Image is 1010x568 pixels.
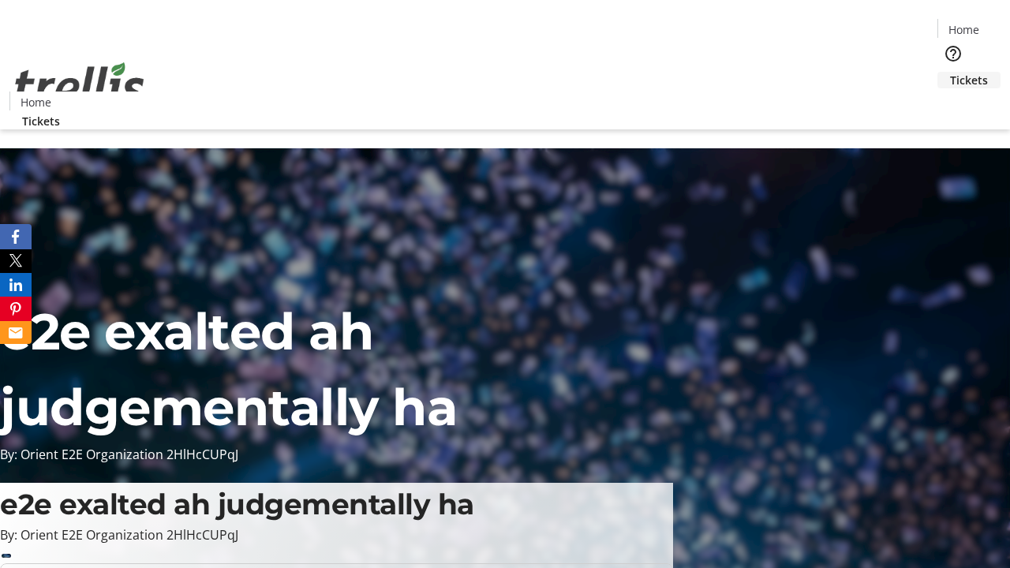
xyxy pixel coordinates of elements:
[9,45,150,124] img: Orient E2E Organization 2HlHcCUPqJ's Logo
[22,113,60,129] span: Tickets
[950,72,988,88] span: Tickets
[937,38,969,69] button: Help
[938,21,989,38] a: Home
[948,21,979,38] span: Home
[21,94,51,110] span: Home
[9,113,73,129] a: Tickets
[937,88,969,120] button: Cart
[937,72,1001,88] a: Tickets
[10,94,61,110] a: Home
